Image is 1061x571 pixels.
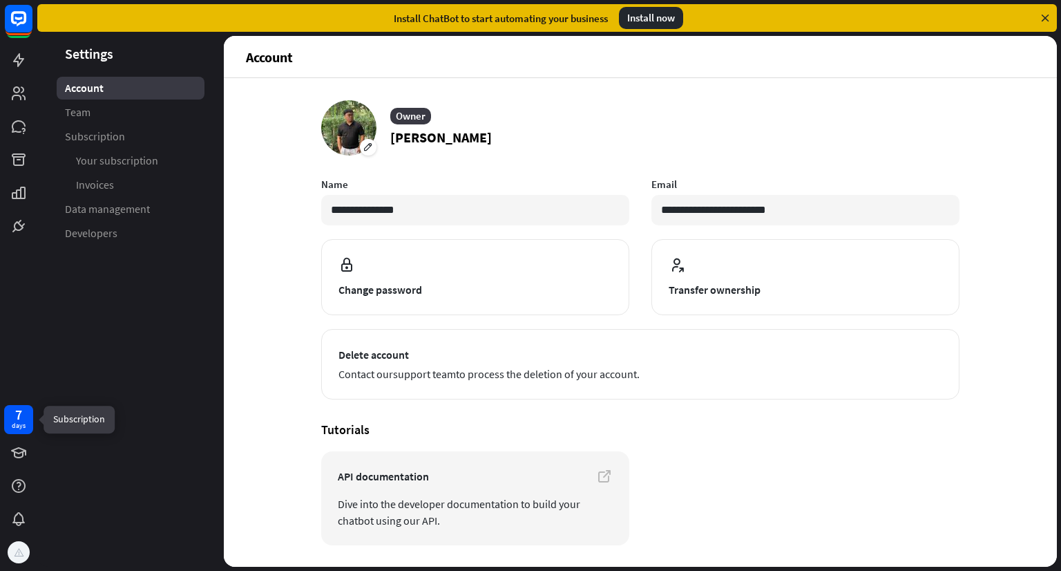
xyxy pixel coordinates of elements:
[390,127,492,148] p: [PERSON_NAME]
[321,239,629,315] button: Change password
[10,543,28,561] img: f599820105ac0f7000bd.png
[12,421,26,431] div: days
[76,153,158,168] span: Your subscription
[65,202,150,216] span: Data management
[651,239,959,315] button: Transfer ownership
[65,105,90,120] span: Team
[338,346,942,363] span: Delete account
[338,281,612,298] span: Change password
[15,409,22,421] div: 7
[338,468,613,485] span: API documentation
[669,281,942,298] span: Transfer ownership
[321,422,959,438] h4: Tutorials
[57,198,204,221] a: Data management
[37,44,224,63] header: Settings
[57,222,204,245] a: Developers
[57,101,204,124] a: Team
[321,451,629,545] a: API documentation Dive into the developer documentation to build your chatbot using our API.
[57,174,204,196] a: Invoices
[11,6,52,47] button: Open LiveChat chat widget
[321,329,959,400] button: Delete account Contact oursupport teamto process the deletion of your account.
[4,405,33,434] a: 7 days
[321,178,629,191] label: Name
[651,178,959,191] label: Email
[65,226,117,241] span: Developers
[338,496,613,529] span: Dive into the developer documentation to build your chatbot using our API.
[619,7,683,29] div: Install now
[394,12,608,25] div: Install ChatBot to start automating your business
[57,125,204,148] a: Subscription
[57,149,204,172] a: Your subscription
[65,129,125,144] span: Subscription
[338,366,942,382] span: Contact our to process the deletion of your account.
[393,367,456,381] a: support team
[65,81,104,95] span: Account
[224,36,1057,77] header: Account
[76,178,114,192] span: Invoices
[390,108,431,124] div: Owner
